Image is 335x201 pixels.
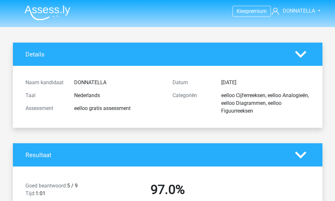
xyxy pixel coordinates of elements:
div: Categoriën [168,92,217,115]
h4: Details [25,51,285,58]
div: eelloo gratis assessment [69,105,167,112]
div: DONNATELLA [69,79,167,86]
h4: Resultaat [25,151,285,159]
span: Kies [237,8,246,14]
span: Goed beantwoord: [25,183,67,189]
div: Datum [168,79,217,86]
div: Taal [21,92,70,99]
img: Assessly [25,5,70,20]
div: [DATE] [216,79,314,86]
h2: 97.0% [99,182,236,197]
span: Tijd: [25,190,35,196]
div: Assessment [21,105,70,112]
div: Nederlands [69,92,167,99]
span: DONNATELLA [283,8,315,14]
a: Kiespremium [233,7,271,15]
div: Naam kandidaat [21,79,70,86]
div: eelloo Cijferreeksen, eelloo Analogieën, eelloo Diagrammen, eelloo Figuurreeksen [216,92,314,115]
div: 5 / 9 1:01 [21,182,94,200]
a: DONNATELLA [269,7,316,15]
span: premium [246,8,267,14]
